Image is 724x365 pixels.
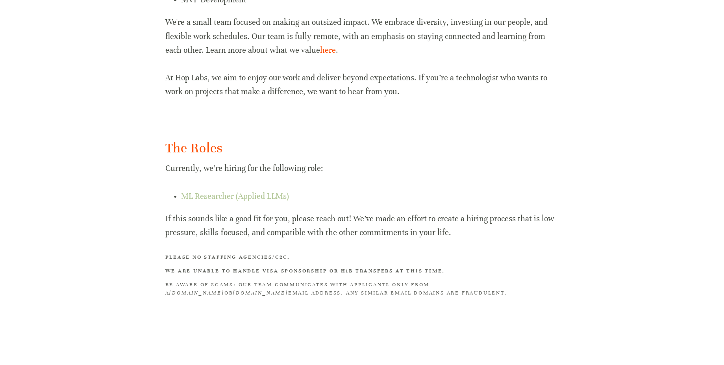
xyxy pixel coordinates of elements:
h3: BE AWARE OF SCAMS: Our team communicates with applicants only from a or email address. Any simila... [165,281,559,297]
a: ML Researcher (Applied LLMs) [181,191,289,201]
p: We're a small team focused on making an outsized impact. We embrace diversity, investing in our p... [165,15,559,57]
h2: The Roles [165,139,559,157]
strong: We are unable to handle visa sponsorship or H1B transfers at this time. [165,268,445,274]
a: here [320,45,336,55]
em: [DOMAIN_NAME] [169,290,224,296]
p: Currently, we’re hiring for the following role: [165,161,559,175]
em: [DOMAIN_NAME] [233,290,288,296]
strong: Please no staffing agencies/C2C. [165,254,291,260]
p: If this sounds like a good fit for you, please reach out! We’ve made an effort to create a hiring... [165,212,559,239]
p: At Hop Labs, we aim to enjoy our work and deliver beyond expectations. If you’re a technologist w... [165,71,559,98]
